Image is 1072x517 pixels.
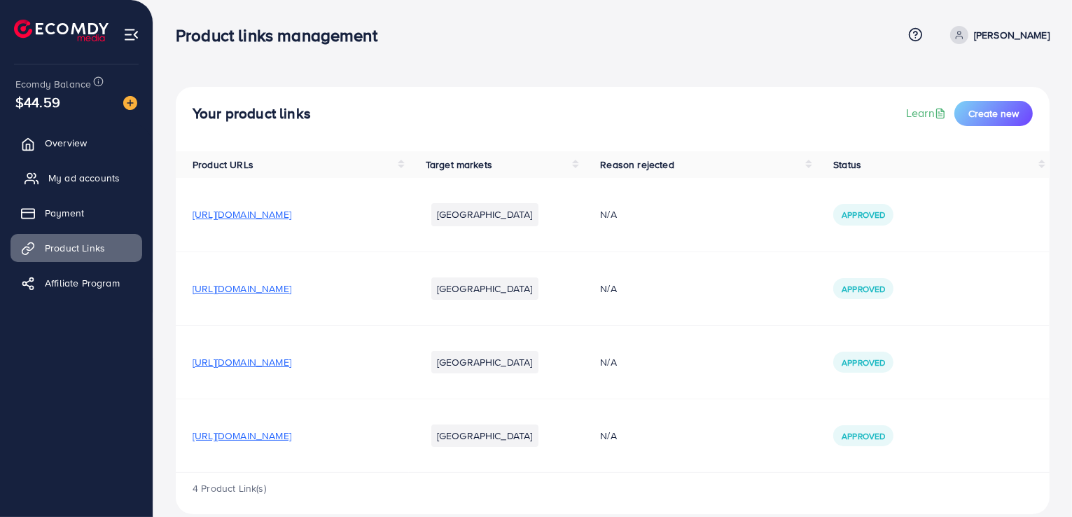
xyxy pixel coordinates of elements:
[45,241,105,255] span: Product Links
[974,27,1050,43] p: [PERSON_NAME]
[842,357,885,368] span: Approved
[431,203,538,226] li: [GEOGRAPHIC_DATA]
[600,355,616,369] span: N/A
[842,209,885,221] span: Approved
[600,158,674,172] span: Reason rejected
[954,101,1033,126] button: Create new
[11,164,142,192] a: My ad accounts
[123,27,139,43] img: menu
[45,136,87,150] span: Overview
[193,207,291,221] span: [URL][DOMAIN_NAME]
[431,351,538,373] li: [GEOGRAPHIC_DATA]
[193,105,311,123] h4: Your product links
[600,282,616,296] span: N/A
[193,158,253,172] span: Product URLs
[600,207,616,221] span: N/A
[193,429,291,443] span: [URL][DOMAIN_NAME]
[833,158,861,172] span: Status
[11,129,142,157] a: Overview
[426,158,492,172] span: Target markets
[48,171,120,185] span: My ad accounts
[968,106,1019,120] span: Create new
[15,92,60,112] span: $44.59
[11,234,142,262] a: Product Links
[193,355,291,369] span: [URL][DOMAIN_NAME]
[193,481,266,495] span: 4 Product Link(s)
[193,282,291,296] span: [URL][DOMAIN_NAME]
[176,25,389,46] h3: Product links management
[45,206,84,220] span: Payment
[842,283,885,295] span: Approved
[11,269,142,297] a: Affiliate Program
[45,276,120,290] span: Affiliate Program
[906,105,949,121] a: Learn
[600,429,616,443] span: N/A
[945,26,1050,44] a: [PERSON_NAME]
[14,20,109,41] img: logo
[11,199,142,227] a: Payment
[15,77,91,91] span: Ecomdy Balance
[123,96,137,110] img: image
[842,430,885,442] span: Approved
[1012,454,1061,506] iframe: Chat
[431,425,538,447] li: [GEOGRAPHIC_DATA]
[431,277,538,300] li: [GEOGRAPHIC_DATA]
